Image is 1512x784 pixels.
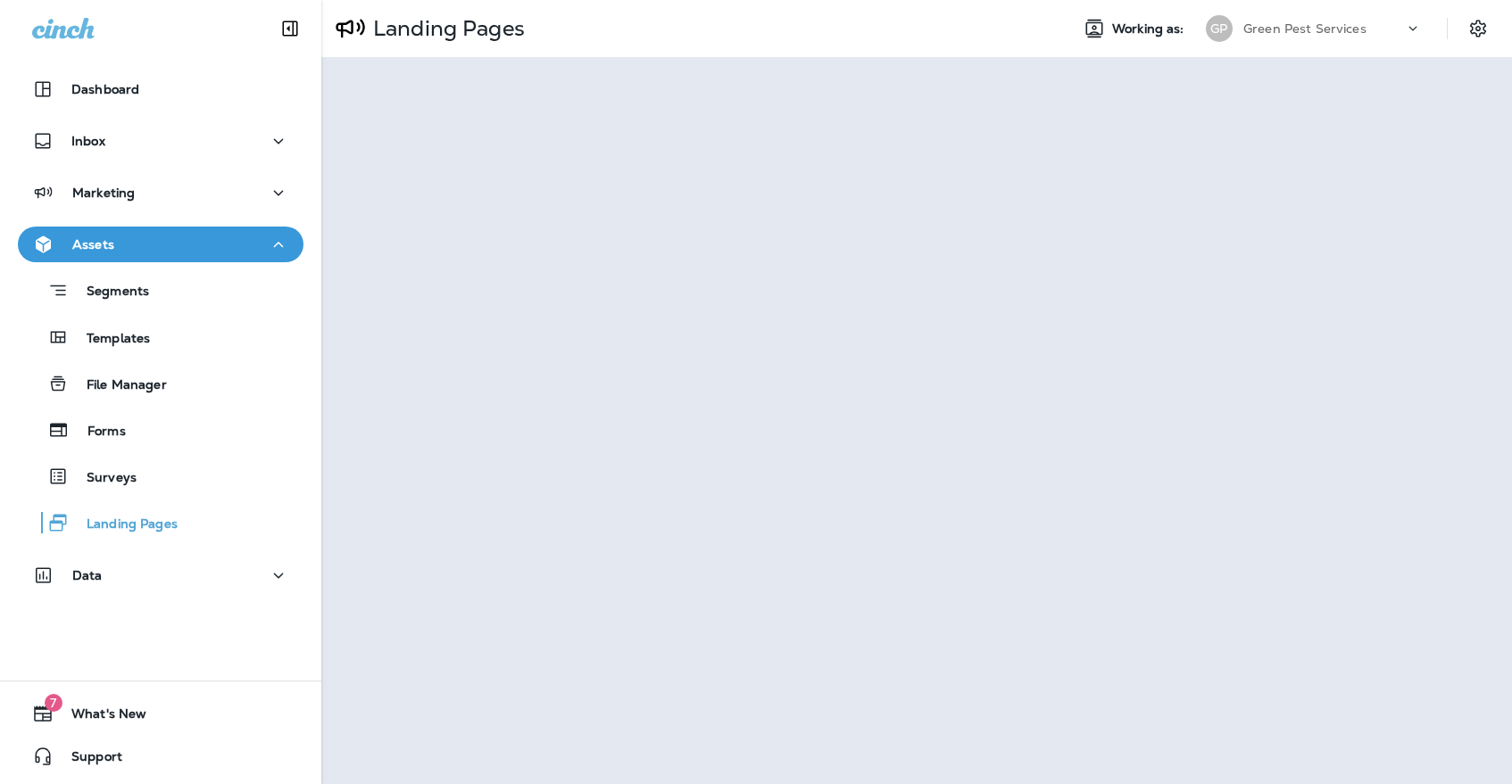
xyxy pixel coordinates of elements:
button: Marketing [18,175,303,210]
button: Collapse Sidebar [265,11,315,46]
p: Templates [69,331,150,348]
button: File Manager [18,365,303,402]
button: Segments [18,271,303,309]
p: File Manager [69,377,167,394]
p: Segments [69,284,149,301]
p: Landing Pages [366,15,525,42]
button: Support [18,739,303,774]
p: Landing Pages [69,516,178,533]
button: Dashboard [18,71,303,107]
p: Data [72,568,103,582]
p: Dashboard [71,82,139,96]
button: Templates [18,318,303,356]
span: What's New [54,706,146,728]
div: GP [1206,15,1233,42]
p: Inbox [71,134,105,148]
button: Inbox [18,123,303,159]
span: Working as: [1112,21,1188,37]
p: Assets [72,237,114,252]
span: Support [54,749,122,771]
button: Data [18,557,303,593]
p: Marketing [72,186,135,200]
button: Landing Pages [18,504,303,541]
span: 7 [45,694,62,712]
button: 7What's New [18,696,303,731]
button: Surveys [18,458,303,495]
p: Green Pest Services [1243,21,1367,36]
button: Assets [18,227,303,262]
p: Surveys [69,470,137,487]
p: Forms [70,424,126,441]
button: Settings [1462,12,1494,45]
button: Forms [18,411,303,449]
